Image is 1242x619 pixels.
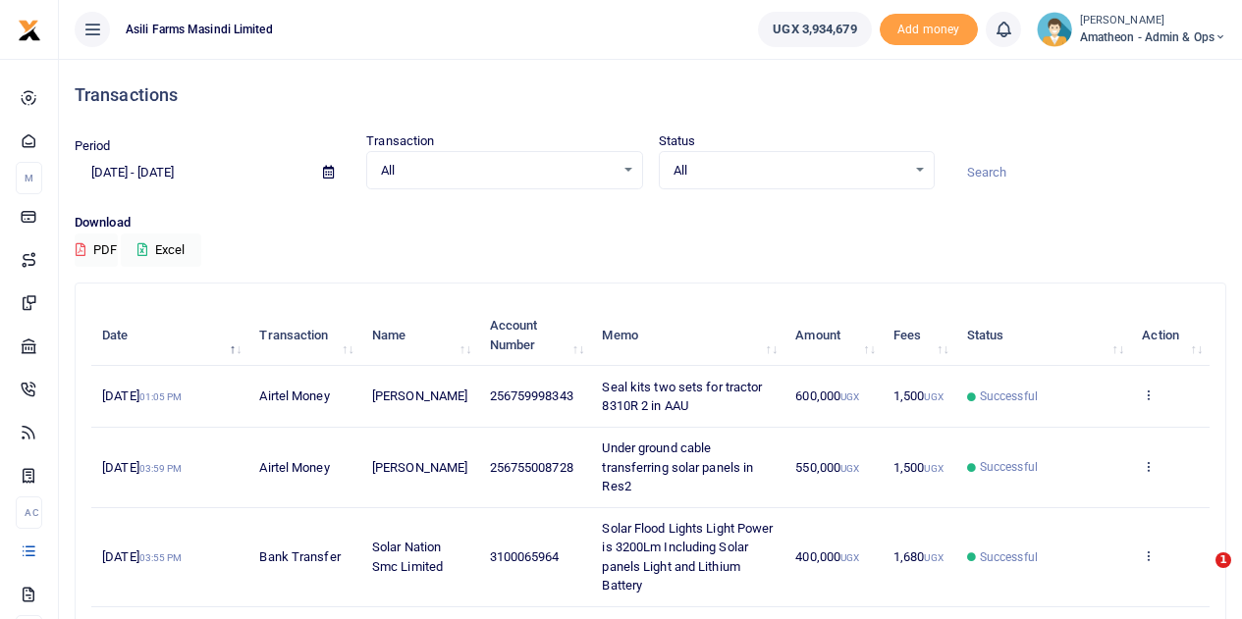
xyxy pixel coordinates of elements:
[75,233,118,267] button: PDF
[16,496,42,529] li: Ac
[602,380,762,414] span: Seal kits two sets for tractor 8310R 2 in AAU
[980,548,1038,566] span: Successful
[1037,12,1226,47] a: profile-user [PERSON_NAME] Amatheon - Admin & Ops
[980,387,1038,405] span: Successful
[880,21,978,35] a: Add money
[795,388,859,403] span: 600,000
[490,388,573,403] span: 256759998343
[1037,12,1072,47] img: profile-user
[893,460,944,475] span: 1,500
[118,21,281,38] span: Asili Farms Masindi Limited
[381,161,614,181] span: All
[259,549,340,564] span: Bank Transfer
[75,156,307,189] input: select period
[75,213,1226,233] p: Download
[18,19,41,42] img: logo-small
[259,460,329,475] span: Airtel Money
[1080,28,1226,46] span: Amatheon - Admin & Ops
[773,20,856,39] span: UGX 3,934,679
[980,458,1038,476] span: Successful
[1175,552,1222,599] iframe: Intercom live chat
[259,388,329,403] span: Airtel Money
[924,463,943,474] small: UGX
[372,540,443,574] span: Solar Nation Smc Limited
[659,131,696,151] label: Status
[490,460,573,475] span: 256755008728
[924,552,943,563] small: UGX
[950,156,1226,189] input: Search
[102,549,182,564] span: [DATE]
[880,14,978,46] li: Toup your wallet
[883,305,956,366] th: Fees: activate to sort column ascending
[139,552,183,563] small: 03:55 PM
[1131,305,1210,366] th: Action: activate to sort column ascending
[361,305,479,366] th: Name: activate to sort column ascending
[784,305,883,366] th: Amount: activate to sort column ascending
[840,552,859,563] small: UGX
[795,460,859,475] span: 550,000
[674,161,906,181] span: All
[750,12,879,47] li: Wallet ballance
[91,305,248,366] th: Date: activate to sort column descending
[840,463,859,474] small: UGX
[840,391,859,402] small: UGX
[18,22,41,36] a: logo-small logo-large logo-large
[893,549,944,564] span: 1,680
[602,521,773,593] span: Solar Flood Lights Light Power is 3200Lm Including Solar panels Light and Lithium Battery
[121,233,201,267] button: Excel
[602,440,753,493] span: Under ground cable transferring solar panels in Res2
[490,549,560,564] span: 3100065964
[1215,552,1231,568] span: 1
[372,460,467,475] span: [PERSON_NAME]
[893,388,944,403] span: 1,500
[102,388,182,403] span: [DATE]
[372,388,467,403] span: [PERSON_NAME]
[956,305,1132,366] th: Status: activate to sort column ascending
[139,391,183,402] small: 01:05 PM
[1080,13,1226,29] small: [PERSON_NAME]
[75,84,1226,106] h4: Transactions
[16,162,42,194] li: M
[139,463,183,474] small: 03:59 PM
[795,549,859,564] span: 400,000
[102,460,182,475] span: [DATE]
[924,391,943,402] small: UGX
[591,305,784,366] th: Memo: activate to sort column ascending
[758,12,871,47] a: UGX 3,934,679
[478,305,591,366] th: Account Number: activate to sort column ascending
[880,14,978,46] span: Add money
[248,305,360,366] th: Transaction: activate to sort column ascending
[366,131,434,151] label: Transaction
[75,136,111,156] label: Period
